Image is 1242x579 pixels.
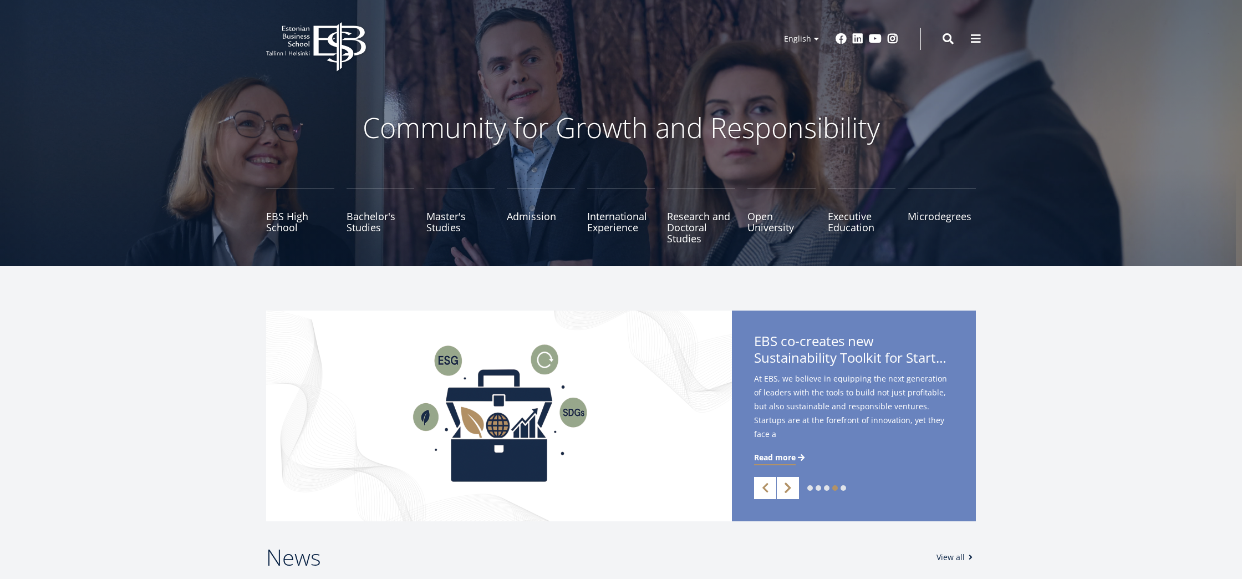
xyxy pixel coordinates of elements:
[841,485,846,491] a: 5
[587,189,655,244] a: International Experience
[869,33,882,44] a: Youtube
[754,372,954,459] span: At EBS, we believe in equipping the next generation of leaders with the tools to build not just p...
[347,189,415,244] a: Bachelor's Studies
[807,485,813,491] a: 1
[266,311,732,521] img: Startup toolkit image
[507,189,575,244] a: Admission
[832,485,838,491] a: 4
[266,189,334,244] a: EBS High School
[426,189,495,244] a: Master's Studies
[824,485,829,491] a: 3
[828,189,896,244] a: Executive Education
[754,452,807,463] a: Read more
[887,33,898,44] a: Instagram
[266,544,925,571] h2: News
[852,33,863,44] a: Linkedin
[754,333,954,369] span: EBS co-creates new
[936,552,976,563] a: View all
[836,33,847,44] a: Facebook
[747,189,816,244] a: Open University
[908,189,976,244] a: Microdegrees
[667,189,735,244] a: Research and Doctoral Studies
[754,452,796,463] span: Read more
[327,111,915,144] p: Community for Growth and Responsibility
[754,349,954,366] span: Sustainability Toolkit for Startups
[816,485,821,491] a: 2
[754,477,776,499] a: Previous
[777,477,799,499] a: Next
